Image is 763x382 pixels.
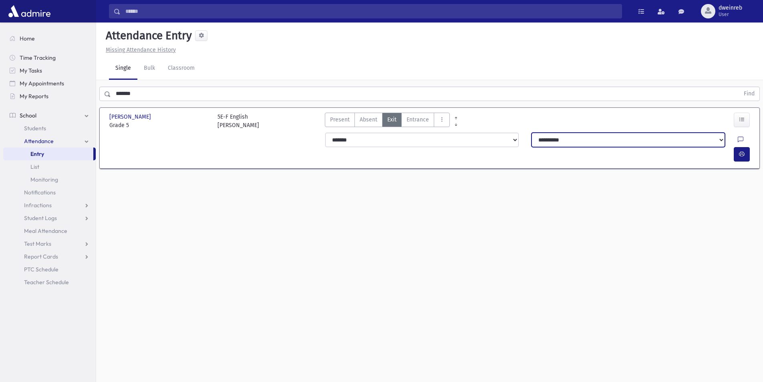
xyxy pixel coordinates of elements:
[3,212,96,224] a: Student Logs
[3,224,96,237] a: Meal Attendance
[3,77,96,90] a: My Appointments
[3,276,96,289] a: Teacher Schedule
[6,3,52,19] img: AdmirePro
[3,32,96,45] a: Home
[20,35,35,42] span: Home
[3,199,96,212] a: Infractions
[24,189,56,196] span: Notifications
[109,121,209,129] span: Grade 5
[3,160,96,173] a: List
[103,29,192,42] h5: Attendance Entry
[719,5,742,11] span: dweinreb
[121,4,622,18] input: Search
[24,125,46,132] span: Students
[3,109,96,122] a: School
[20,80,64,87] span: My Appointments
[20,54,56,61] span: Time Tracking
[137,57,161,80] a: Bulk
[330,115,350,124] span: Present
[217,113,259,129] div: 5E-F English [PERSON_NAME]
[3,173,96,186] a: Monitoring
[30,150,44,158] span: Entry
[387,115,397,124] span: Exit
[24,253,58,260] span: Report Cards
[103,46,176,53] a: Missing Attendance History
[3,135,96,148] a: Attendance
[3,51,96,64] a: Time Tracking
[30,176,58,183] span: Monitoring
[109,113,153,121] span: [PERSON_NAME]
[24,227,67,234] span: Meal Attendance
[719,11,742,18] span: User
[3,263,96,276] a: PTC Schedule
[109,57,137,80] a: Single
[24,202,52,209] span: Infractions
[20,93,48,100] span: My Reports
[360,115,377,124] span: Absent
[3,148,93,160] a: Entry
[30,163,39,170] span: List
[3,64,96,77] a: My Tasks
[24,240,51,247] span: Test Marks
[20,67,42,74] span: My Tasks
[106,46,176,53] u: Missing Attendance History
[24,266,58,273] span: PTC Schedule
[407,115,429,124] span: Entrance
[3,90,96,103] a: My Reports
[24,214,57,222] span: Student Logs
[3,250,96,263] a: Report Cards
[3,186,96,199] a: Notifications
[20,112,36,119] span: School
[24,137,54,145] span: Attendance
[325,113,450,129] div: AttTypes
[3,122,96,135] a: Students
[3,237,96,250] a: Test Marks
[161,57,201,80] a: Classroom
[24,279,69,286] span: Teacher Schedule
[739,87,759,101] button: Find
